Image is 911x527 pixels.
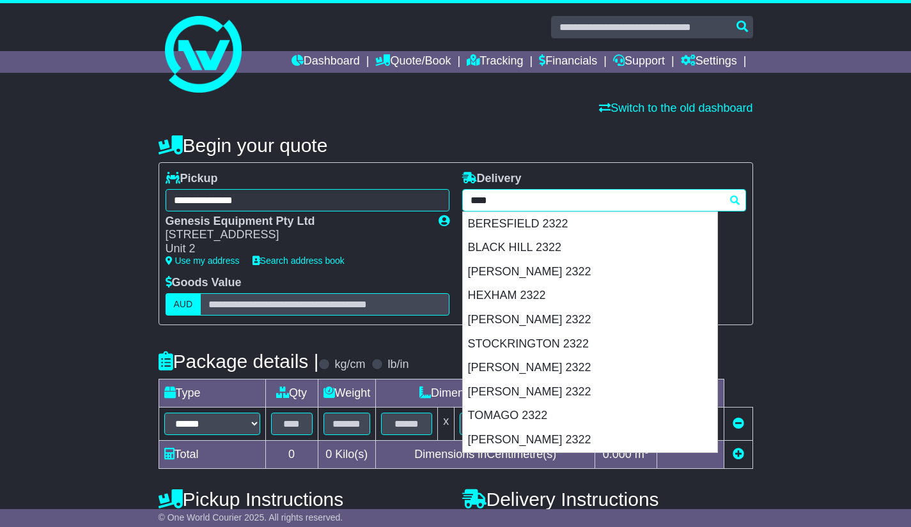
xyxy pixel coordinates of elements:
[462,189,746,211] typeahead: Please provide city
[265,440,318,468] td: 0
[334,358,365,372] label: kg/cm
[292,51,360,73] a: Dashboard
[375,51,451,73] a: Quote/Book
[159,379,265,407] td: Type
[463,380,717,404] div: [PERSON_NAME] 2322
[463,428,717,452] div: [PERSON_NAME] 2322
[166,172,218,186] label: Pickup
[438,407,455,440] td: x
[376,440,595,468] td: Dimensions in Centimetre(s)
[166,215,426,229] div: Genesis Equipment Pty Ltd
[635,448,650,461] span: m
[462,489,753,510] h4: Delivery Instructions
[253,256,345,266] a: Search address book
[166,256,240,266] a: Use my address
[159,135,753,156] h4: Begin your quote
[463,332,717,356] div: STOCKRINGTON 2322
[463,404,717,428] div: TOMAGO 2322
[159,512,343,523] span: © One World Courier 2025. All rights reserved.
[463,260,717,284] div: [PERSON_NAME] 2322
[387,358,409,372] label: lb/in
[462,172,522,186] label: Delivery
[733,448,744,461] a: Add new item
[613,51,665,73] a: Support
[463,356,717,380] div: [PERSON_NAME] 2322
[166,276,242,290] label: Goods Value
[159,489,449,510] h4: Pickup Instructions
[463,308,717,332] div: [PERSON_NAME] 2322
[733,417,744,430] a: Remove this item
[265,379,318,407] td: Qty
[166,293,201,316] label: AUD
[159,440,265,468] td: Total
[599,102,752,114] a: Switch to the old dashboard
[539,51,597,73] a: Financials
[463,212,717,236] div: BERESFIELD 2322
[318,440,376,468] td: Kilo(s)
[463,236,717,260] div: BLACK HILL 2322
[159,351,319,372] h4: Package details |
[467,51,523,73] a: Tracking
[376,379,595,407] td: Dimensions (L x W x H)
[463,284,717,308] div: HEXHAM 2322
[318,379,376,407] td: Weight
[325,448,332,461] span: 0
[166,228,426,242] div: [STREET_ADDRESS]
[166,242,426,256] div: Unit 2
[603,448,632,461] span: 0.000
[681,51,737,73] a: Settings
